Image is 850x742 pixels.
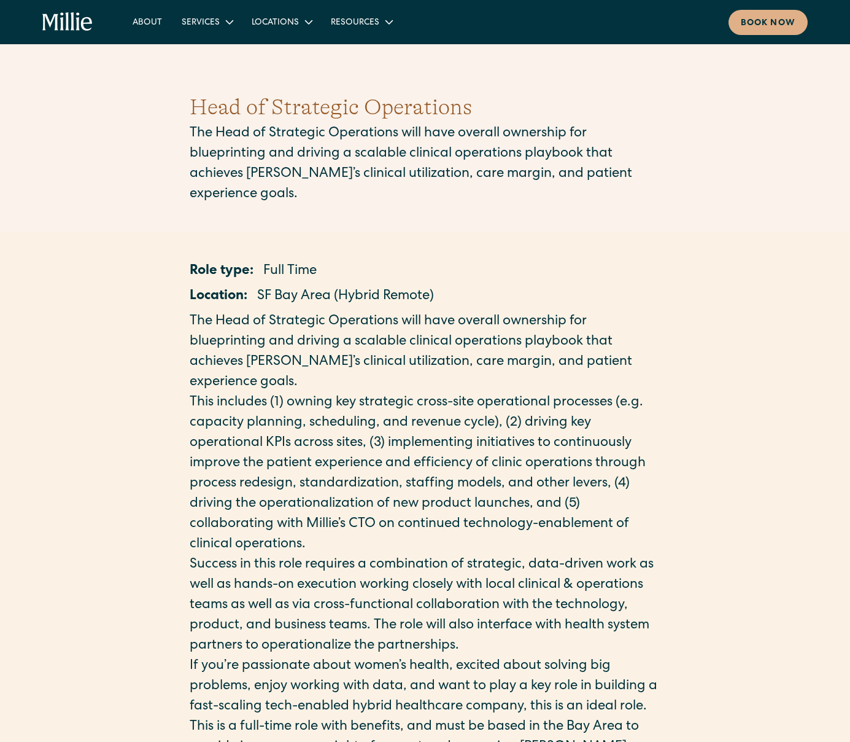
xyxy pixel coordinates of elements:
a: Book now [728,10,808,35]
p: The Head of Strategic Operations will have overall ownership for blueprinting and driving a scala... [190,124,661,205]
p: The Head of Strategic Operations will have overall ownership for blueprinting and driving a scala... [190,312,661,393]
div: Services [182,17,220,29]
p: If you’re passionate about women’s health, excited about solving big problems, enjoy working with... [190,657,661,717]
div: Locations [242,12,321,32]
p: Location: [190,287,247,307]
p: Success in this role requires a combination of strategic, data-driven work as well as hands-on ex... [190,555,661,657]
p: Role type: [190,262,253,282]
div: Services [172,12,242,32]
a: home [42,12,93,32]
div: Resources [321,12,401,32]
div: Book now [741,17,795,30]
div: Resources [331,17,379,29]
h1: Head of Strategic Operations [190,91,661,124]
a: About [123,12,172,32]
p: Full Time [263,262,317,282]
p: This includes (1) owning key strategic cross-site operational processes (e.g. capacity planning, ... [190,393,661,555]
div: Locations [252,17,299,29]
p: SF Bay Area (Hybrid Remote) [257,287,434,307]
